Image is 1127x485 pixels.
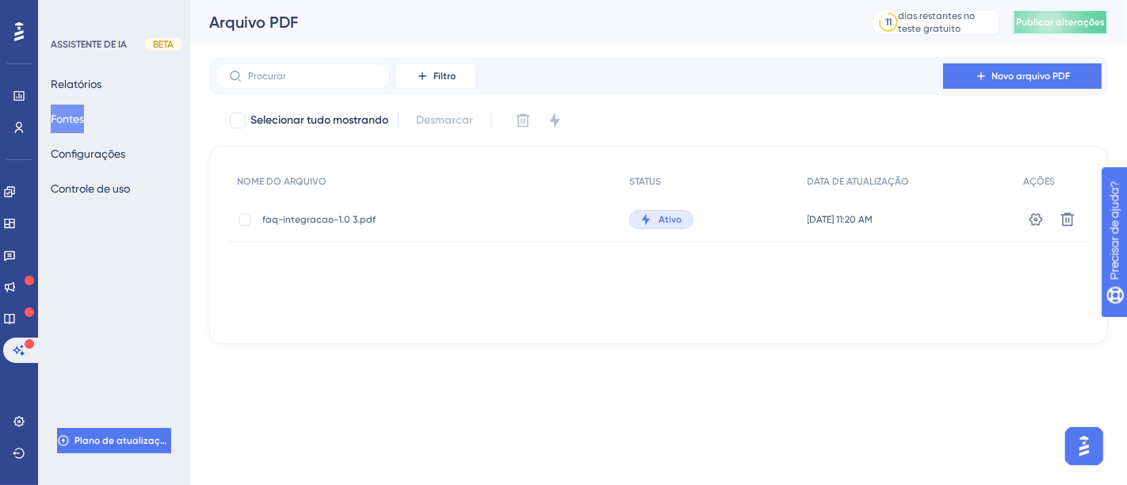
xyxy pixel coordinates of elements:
font: Publicar alterações [1016,17,1105,28]
font: Desmarcar [416,113,473,127]
button: Publicar alterações [1013,10,1108,35]
button: Desmarcar [408,106,481,135]
font: Controle de uso [51,182,130,195]
font: Novo arquivo PDF [992,71,1071,82]
button: Relatórios [51,70,101,98]
font: STATUS [629,176,661,187]
font: Selecionar tudo mostrando [250,113,388,127]
font: BETA [153,39,174,50]
button: Plano de atualização [57,428,171,453]
font: faq-integracao-1.0 3.pdf [262,214,376,225]
font: 11 [885,17,892,28]
font: AÇÕES [1023,176,1055,187]
input: Procurar [248,71,376,82]
font: NOME DO ARQUIVO [237,176,327,187]
font: Configurações [51,147,125,160]
font: Relatórios [51,78,101,90]
button: Filtro [396,63,476,89]
font: ASSISTENTE DE IA [51,39,127,50]
button: Controle de uso [51,174,130,203]
iframe: Iniciador do Assistente de IA do UserGuiding [1060,422,1108,470]
font: Plano de atualização [74,435,172,446]
font: DATA DE ATUALIZAÇÃO [808,176,910,187]
font: [DATE] 11:20 AM [808,214,873,225]
button: Novo arquivo PDF [943,63,1102,89]
font: Arquivo PDF [209,13,298,32]
font: Precisar de ajuda? [37,7,136,19]
font: Filtro [434,71,456,82]
button: Fontes [51,105,84,133]
font: Ativo [659,214,682,225]
button: Configurações [51,139,125,168]
font: Fontes [51,113,84,125]
font: dias restantes no teste gratuito [898,10,975,34]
